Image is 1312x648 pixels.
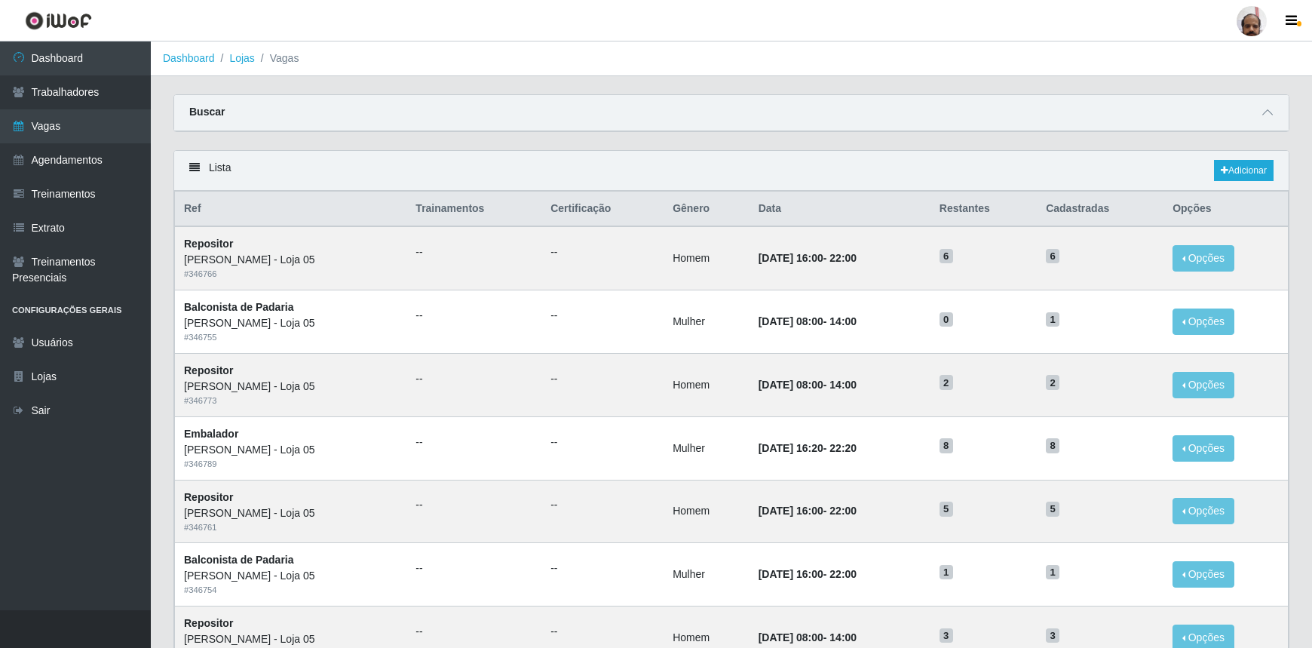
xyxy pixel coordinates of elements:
[759,631,823,643] time: [DATE] 08:00
[255,51,299,66] li: Vagas
[415,560,532,576] ul: --
[759,442,857,454] strong: -
[940,565,953,580] span: 1
[1173,498,1234,524] button: Opções
[415,308,532,324] ul: --
[163,52,215,64] a: Dashboard
[759,505,857,517] strong: -
[229,52,254,64] a: Lojas
[184,238,233,250] strong: Repositor
[759,631,857,643] strong: -
[415,497,532,513] ul: --
[664,226,749,290] td: Homem
[759,252,857,264] strong: -
[184,315,397,331] div: [PERSON_NAME] - Loja 05
[184,364,233,376] strong: Repositor
[184,331,397,344] div: # 346755
[550,624,654,640] ul: --
[184,268,397,281] div: # 346766
[550,371,654,387] ul: --
[1037,192,1163,227] th: Cadastradas
[759,315,857,327] strong: -
[759,442,823,454] time: [DATE] 16:20
[1173,245,1234,272] button: Opções
[1173,435,1234,462] button: Opções
[550,435,654,450] ul: --
[829,568,857,580] time: 22:00
[1163,192,1288,227] th: Opções
[1046,565,1059,580] span: 1
[759,505,823,517] time: [DATE] 16:00
[759,315,823,327] time: [DATE] 08:00
[940,628,953,643] span: 3
[406,192,541,227] th: Trainamentos
[759,568,857,580] strong: -
[759,379,823,391] time: [DATE] 08:00
[829,379,857,391] time: 14:00
[184,252,397,268] div: [PERSON_NAME] - Loja 05
[175,192,407,227] th: Ref
[664,290,749,354] td: Mulher
[1046,312,1059,327] span: 1
[550,244,654,260] ul: --
[664,192,749,227] th: Gênero
[1046,438,1059,453] span: 8
[415,435,532,450] ul: --
[829,442,857,454] time: 22:20
[174,151,1289,191] div: Lista
[184,505,397,521] div: [PERSON_NAME] - Loja 05
[550,497,654,513] ul: --
[1046,628,1059,643] span: 3
[550,560,654,576] ul: --
[1173,372,1234,398] button: Opções
[550,308,654,324] ul: --
[184,395,397,407] div: # 346773
[930,192,1037,227] th: Restantes
[664,480,749,543] td: Homem
[184,442,397,458] div: [PERSON_NAME] - Loja 05
[664,416,749,480] td: Mulher
[759,568,823,580] time: [DATE] 16:00
[664,543,749,607] td: Mulher
[759,252,823,264] time: [DATE] 16:00
[25,11,92,30] img: CoreUI Logo
[940,312,953,327] span: 0
[415,624,532,640] ul: --
[940,438,953,453] span: 8
[189,106,225,118] strong: Buscar
[940,249,953,264] span: 6
[415,371,532,387] ul: --
[184,554,294,566] strong: Balconista de Padaria
[184,568,397,584] div: [PERSON_NAME] - Loja 05
[151,41,1312,76] nav: breadcrumb
[184,631,397,647] div: [PERSON_NAME] - Loja 05
[829,505,857,517] time: 22:00
[1046,375,1059,390] span: 2
[184,491,233,503] strong: Repositor
[184,379,397,395] div: [PERSON_NAME] - Loja 05
[829,315,857,327] time: 14:00
[1046,249,1059,264] span: 6
[940,502,953,517] span: 5
[829,631,857,643] time: 14:00
[1214,160,1274,181] a: Adicionar
[1173,561,1234,588] button: Opções
[940,375,953,390] span: 2
[184,428,238,440] strong: Embalador
[1046,502,1059,517] span: 5
[184,301,294,313] strong: Balconista de Padaria
[829,252,857,264] time: 22:00
[664,353,749,416] td: Homem
[184,458,397,471] div: # 346789
[184,584,397,597] div: # 346754
[749,192,930,227] th: Data
[1173,309,1234,335] button: Opções
[184,521,397,534] div: # 346761
[759,379,857,391] strong: -
[541,192,664,227] th: Certificação
[184,617,233,629] strong: Repositor
[415,244,532,260] ul: --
